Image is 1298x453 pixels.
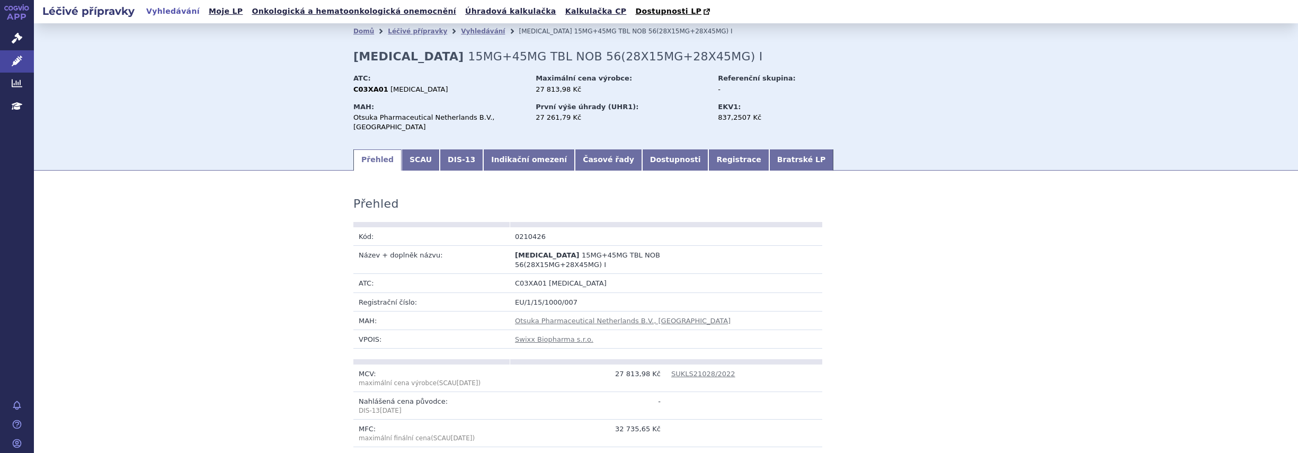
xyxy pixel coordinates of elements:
[536,103,638,111] strong: První výše úhrady (UHR1):
[515,279,547,287] span: C03XA01
[380,407,402,414] span: [DATE]
[353,85,388,93] strong: C03XA01
[718,103,741,111] strong: EKV1:
[353,311,510,330] td: MAH:
[515,251,660,269] span: 15MG+45MG TBL NOB 56(28X15MG+28X45MG) I
[510,227,666,246] td: 0210426
[457,379,478,387] span: [DATE]
[353,330,510,349] td: VPOIS:
[359,406,504,415] p: DIS-13
[248,4,459,19] a: Onkologická a hematoonkologická onemocnění
[483,149,575,171] a: Indikační omezení
[353,74,371,82] strong: ATC:
[575,149,642,171] a: Časové řady
[519,28,572,35] span: [MEDICAL_DATA]
[353,365,510,392] td: MCV:
[510,392,666,420] td: -
[671,370,735,378] a: SUKLS21028/2022
[468,50,762,63] span: 15MG+45MG TBL NOB 56(28X15MG+28X45MG) I
[353,28,374,35] a: Domů
[353,50,464,63] strong: [MEDICAL_DATA]
[431,434,475,442] span: (SCAU )
[353,197,399,211] h3: Přehled
[359,379,437,387] span: maximální cena výrobce
[515,251,579,259] span: [MEDICAL_DATA]
[353,103,374,111] strong: MAH:
[510,365,666,392] td: 27 813,98 Kč
[642,149,709,171] a: Dostupnosti
[718,74,795,82] strong: Referenční skupina:
[206,4,246,19] a: Moje LP
[536,113,708,122] div: 27 261,79 Kč
[461,28,505,35] a: Vyhledávání
[359,434,504,443] p: maximální finální cena
[353,227,510,246] td: Kód:
[536,85,708,94] div: 27 813,98 Kč
[143,4,203,19] a: Vyhledávání
[515,317,731,325] a: Otsuka Pharmaceutical Netherlands B.V., [GEOGRAPHIC_DATA]
[574,28,733,35] span: 15MG+45MG TBL NOB 56(28X15MG+28X45MG) I
[353,113,526,132] div: Otsuka Pharmaceutical Netherlands B.V., [GEOGRAPHIC_DATA]
[34,4,143,19] h2: Léčivé přípravky
[549,279,607,287] span: [MEDICAL_DATA]
[353,246,510,274] td: Název + doplněk názvu:
[451,434,473,442] span: [DATE]
[353,292,510,311] td: Registrační číslo:
[440,149,483,171] a: DIS-13
[718,85,837,94] div: -
[353,149,402,171] a: Přehled
[769,149,833,171] a: Bratrské LP
[462,4,559,19] a: Úhradová kalkulačka
[635,7,701,15] span: Dostupnosti LP
[510,420,666,447] td: 32 735,65 Kč
[510,292,822,311] td: EU/1/15/1000/007
[562,4,630,19] a: Kalkulačka CP
[353,392,510,420] td: Nahlášená cena původce:
[353,420,510,447] td: MFC:
[388,28,447,35] a: Léčivé přípravky
[536,74,632,82] strong: Maximální cena výrobce:
[718,113,837,122] div: 837,2507 Kč
[402,149,440,171] a: SCAU
[632,4,715,19] a: Dostupnosti LP
[515,335,593,343] a: Swixx Biopharma s.r.o.
[353,274,510,292] td: ATC:
[708,149,769,171] a: Registrace
[359,379,481,387] span: (SCAU )
[390,85,448,93] span: [MEDICAL_DATA]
